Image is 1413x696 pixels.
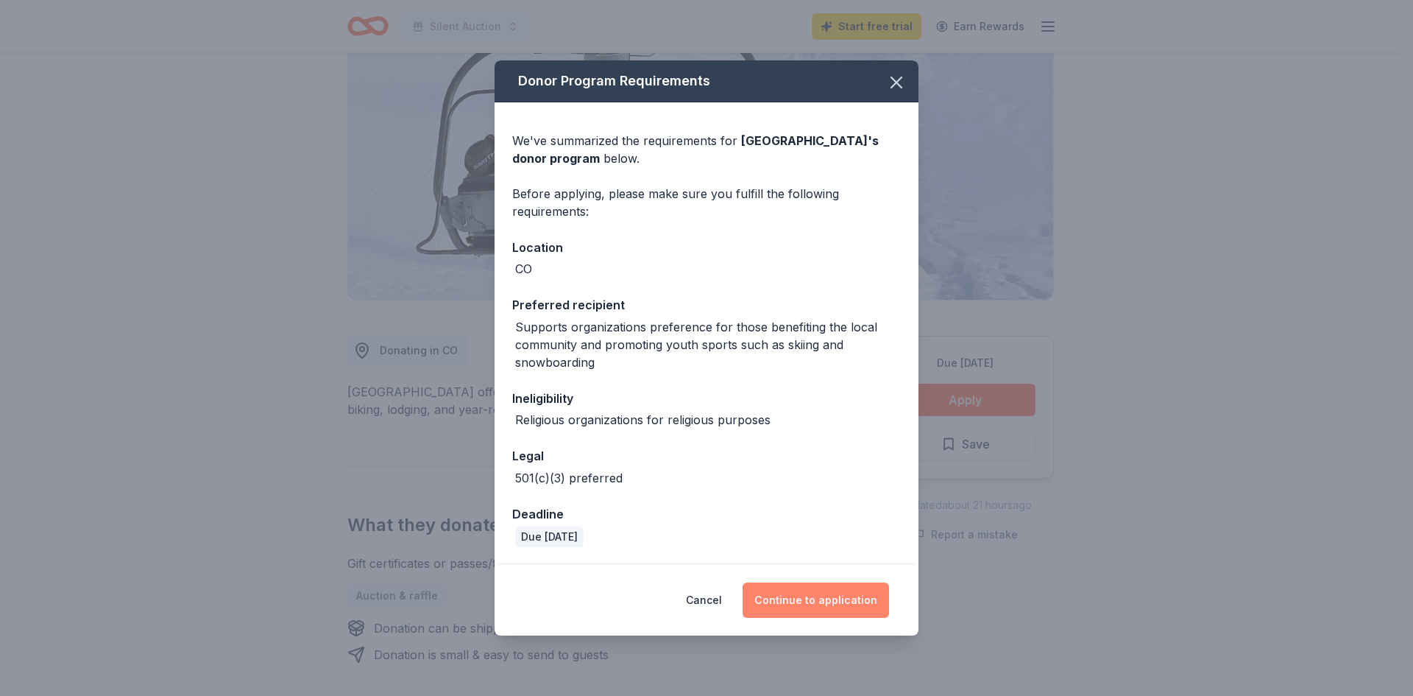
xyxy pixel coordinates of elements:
div: Religious organizations for religious purposes [515,411,771,429]
div: 501(c)(3) preferred [515,469,623,487]
div: Due [DATE] [515,527,584,547]
div: Ineligibility [512,389,901,408]
div: CO [515,260,532,278]
div: Supports organizations preference for those benefiting the local community and promoting youth sp... [515,318,901,371]
button: Cancel [686,583,722,618]
div: Legal [512,446,901,465]
div: Location [512,238,901,257]
button: Continue to application [743,583,889,618]
div: Preferred recipient [512,295,901,314]
div: Donor Program Requirements [495,60,918,102]
div: We've summarized the requirements for below. [512,132,901,167]
div: Before applying, please make sure you fulfill the following requirements: [512,185,901,220]
div: Deadline [512,505,901,524]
